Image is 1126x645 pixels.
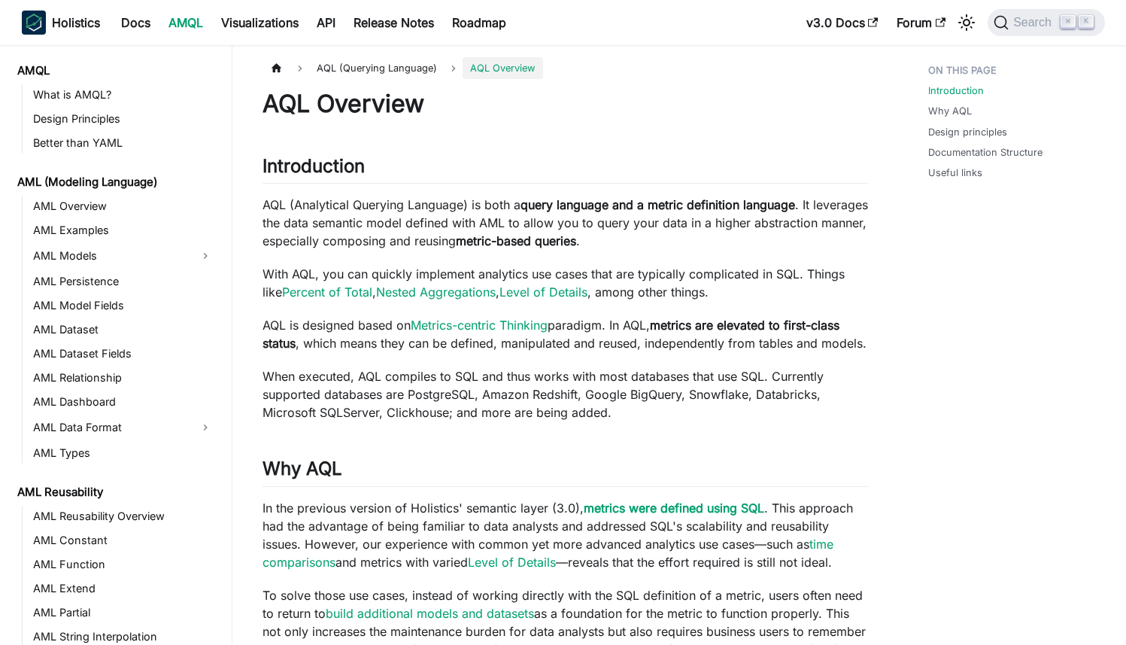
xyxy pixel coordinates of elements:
a: Home page [263,57,291,79]
p: In the previous version of Holistics' semantic layer (3.0), . This approach had the advantage of ... [263,499,868,571]
a: AML Data Format [29,415,192,440]
p: AQL is designed based on paradigm. In AQL, , which means they can be defined, manipulated and reu... [263,316,868,352]
button: Switch between dark and light mode (currently light mode) [955,11,979,35]
span: AQL (Querying Language) [309,57,445,79]
a: Metrics-centric Thinking [411,318,548,333]
kbd: K [1079,15,1094,29]
nav: Docs sidebar [7,45,232,645]
a: Percent of Total [282,284,372,300]
a: metrics were defined using SQL [584,500,764,516]
a: Documentation Structure [928,145,1043,160]
a: AML Reusability [13,482,219,503]
a: Design Principles [29,108,219,129]
a: Docs [112,11,159,35]
a: AML Function [29,554,219,575]
a: What is AMQL? [29,84,219,105]
a: API [308,11,344,35]
h2: Why AQL [263,458,868,486]
p: When executed, AQL compiles to SQL and thus works with most databases that use SQL. Currently sup... [263,367,868,421]
a: build additional models and datasets [326,606,534,621]
a: time comparisons [263,537,833,570]
a: AML (Modeling Language) [13,172,219,193]
a: AML Extend [29,578,219,599]
a: Design principles [928,125,1007,139]
a: Roadmap [443,11,515,35]
a: AML Dataset [29,319,219,340]
p: With AQL, you can quickly implement analytics use cases that are typically complicated in SQL. Th... [263,265,868,301]
strong: query language and a metric definition language [521,197,795,212]
img: Holistics [22,11,46,35]
button: Search (Command+K) [988,9,1104,36]
a: AML Overview [29,196,219,217]
a: AML Dashboard [29,391,219,412]
a: Visualizations [212,11,308,35]
a: AML Partial [29,602,219,623]
a: AMQL [13,60,219,81]
a: AML Constant [29,530,219,551]
a: Nested Aggregations [376,284,496,300]
span: AQL Overview [463,57,542,79]
strong: metric-based queries [456,233,576,248]
a: Level of Details [499,284,587,300]
a: Better than YAML [29,132,219,154]
h2: Introduction [263,155,868,184]
a: Introduction [928,84,984,98]
b: Holistics [52,14,100,32]
a: AML Model Fields [29,295,219,316]
a: AML Persistence [29,271,219,292]
button: Expand sidebar category 'AML Models' [192,244,219,268]
a: Level of Details [468,555,556,570]
a: Forum [888,11,955,35]
a: AMQL [159,11,212,35]
a: Useful links [928,166,982,180]
a: Why AQL [928,104,972,118]
a: AML Relationship [29,367,219,388]
a: HolisticsHolistics [22,11,100,35]
button: Expand sidebar category 'AML Data Format' [192,415,219,440]
nav: Breadcrumbs [263,57,868,79]
a: AML Models [29,244,192,268]
p: AQL (Analytical Querying Language) is both a . It leverages the data semantic model defined with ... [263,196,868,250]
kbd: ⌘ [1061,15,1076,29]
a: AML Reusability Overview [29,506,219,527]
a: Release Notes [344,11,443,35]
a: v3.0 Docs [797,11,888,35]
h1: AQL Overview [263,89,868,119]
a: AML Types [29,443,219,464]
span: Search [1009,16,1061,29]
a: AML Examples [29,220,219,241]
a: AML Dataset Fields [29,343,219,364]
